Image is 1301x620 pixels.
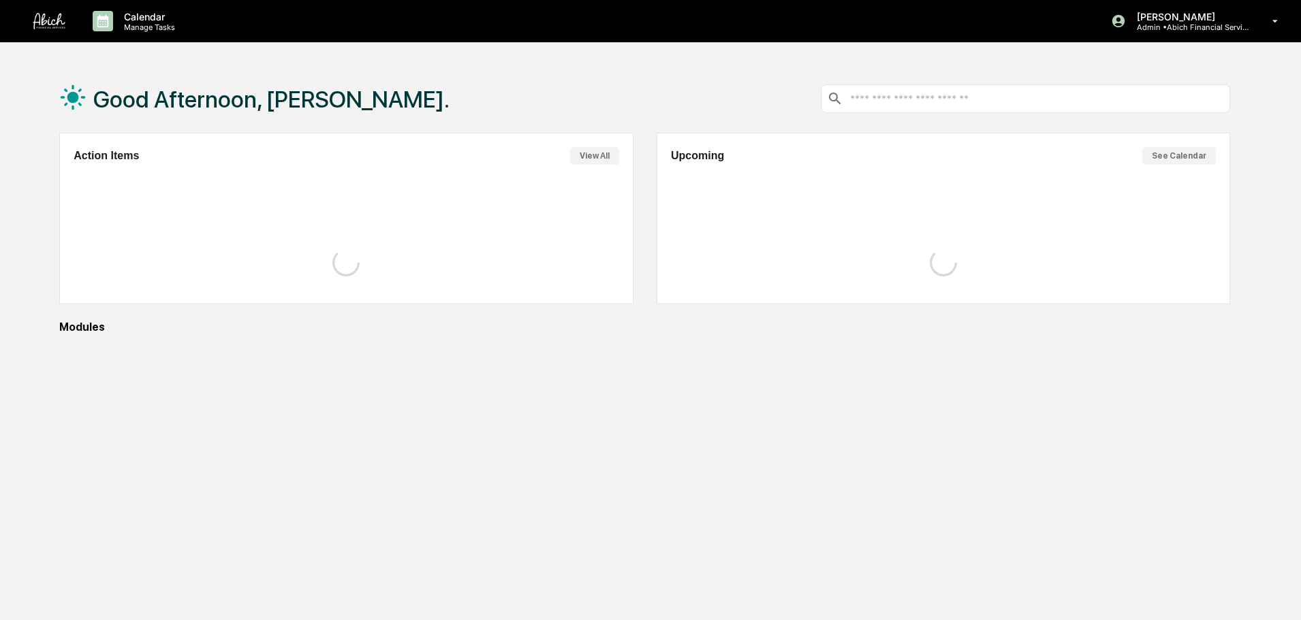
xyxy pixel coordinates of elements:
img: logo [33,13,65,29]
p: Manage Tasks [113,22,182,32]
h2: Upcoming [671,150,724,162]
p: Admin • Abich Financial Services [1126,22,1253,32]
button: View All [570,147,619,165]
button: See Calendar [1142,147,1216,165]
h2: Action Items [74,150,139,162]
p: Calendar [113,11,182,22]
div: Modules [59,321,1230,333]
h1: Good Afternoon, [PERSON_NAME]. [93,86,450,113]
p: [PERSON_NAME] [1126,11,1253,22]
